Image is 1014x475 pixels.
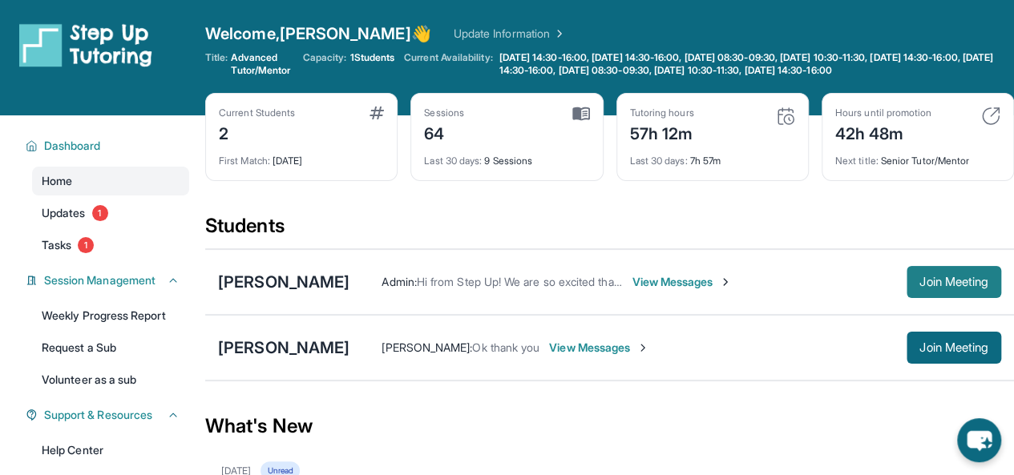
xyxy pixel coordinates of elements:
[424,119,464,145] div: 64
[907,266,1001,298] button: Join Meeting
[19,22,152,67] img: logo
[549,340,649,356] span: View Messages
[835,107,931,119] div: Hours until promotion
[776,107,795,126] img: card
[424,145,589,167] div: 9 Sessions
[205,51,228,77] span: Title:
[44,272,156,288] span: Session Management
[499,51,1011,77] span: [DATE] 14:30-16:00, [DATE] 14:30-16:00, [DATE] 08:30-09:30, [DATE] 10:30-11:30, [DATE] 14:30-16:0...
[219,145,384,167] div: [DATE]
[32,333,189,362] a: Request a Sub
[32,199,189,227] a: Updates1
[32,167,189,195] a: Home
[572,107,590,121] img: card
[835,145,1000,167] div: Senior Tutor/Mentor
[38,407,180,423] button: Support & Resources
[92,205,108,221] span: 1
[219,107,295,119] div: Current Students
[835,119,931,145] div: 42h 48m
[44,407,152,423] span: Support & Resources
[44,138,101,154] span: Dashboard
[424,155,482,167] span: Last 30 days :
[472,340,539,354] span: Ok thank you
[38,138,180,154] button: Dashboard
[981,107,1000,126] img: card
[205,391,1014,461] div: What's New
[42,173,72,189] span: Home
[219,155,270,167] span: First Match :
[719,276,732,288] img: Chevron-Right
[957,418,1001,462] button: chat-button
[636,341,649,354] img: Chevron-Right
[38,272,180,288] button: Session Management
[632,274,732,290] span: View Messages
[205,213,1014,248] div: Students
[382,275,416,288] span: Admin :
[370,107,384,119] img: card
[32,231,189,260] a: Tasks1
[303,51,347,64] span: Capacity:
[424,107,464,119] div: Sessions
[630,107,694,119] div: Tutoring hours
[835,155,879,167] span: Next title :
[630,155,688,167] span: Last 30 days :
[205,22,431,45] span: Welcome, [PERSON_NAME] 👋
[550,26,566,42] img: Chevron Right
[78,237,94,253] span: 1
[219,119,295,145] div: 2
[231,51,293,77] span: Advanced Tutor/Mentor
[32,436,189,465] a: Help Center
[907,332,1001,364] button: Join Meeting
[349,51,394,64] span: 1 Students
[454,26,566,42] a: Update Information
[919,343,988,352] span: Join Meeting
[218,271,349,293] div: [PERSON_NAME]
[32,365,189,394] a: Volunteer as a sub
[218,336,349,359] div: [PERSON_NAME]
[630,145,795,167] div: 7h 57m
[42,237,71,253] span: Tasks
[496,51,1014,77] a: [DATE] 14:30-16:00, [DATE] 14:30-16:00, [DATE] 08:30-09:30, [DATE] 10:30-11:30, [DATE] 14:30-16:0...
[32,301,189,330] a: Weekly Progress Report
[630,119,694,145] div: 57h 12m
[919,277,988,287] span: Join Meeting
[404,51,492,77] span: Current Availability:
[42,205,86,221] span: Updates
[382,340,472,354] span: [PERSON_NAME] :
